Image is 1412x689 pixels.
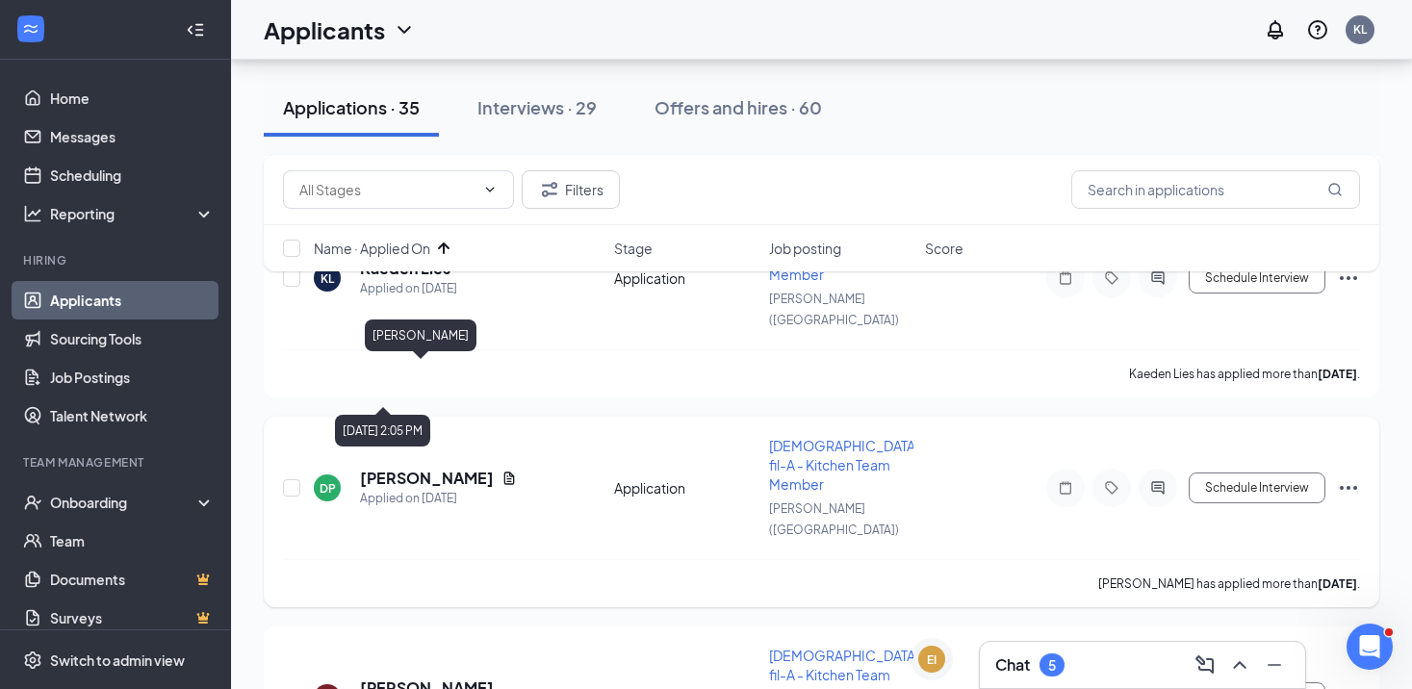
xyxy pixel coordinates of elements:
h3: Chat [995,654,1030,676]
svg: Filter [538,178,561,201]
svg: WorkstreamLogo [21,19,40,38]
svg: Notifications [1264,18,1287,41]
div: [PERSON_NAME] [365,319,476,351]
a: Applicants [50,281,215,319]
svg: Analysis [23,204,42,223]
div: Applied on [DATE] [360,489,517,508]
a: DocumentsCrown [50,560,215,599]
a: Sourcing Tools [50,319,215,358]
span: Stage [614,239,653,258]
svg: QuestionInfo [1306,18,1329,41]
div: Offers and hires · 60 [655,95,822,119]
a: Scheduling [50,156,215,194]
a: Home [50,79,215,117]
b: [DATE] [1318,367,1357,381]
button: Minimize [1259,650,1290,680]
svg: Settings [23,651,42,670]
p: Kaeden Lies has applied more than . [1129,366,1360,382]
svg: Tag [1100,480,1123,496]
button: ComposeMessage [1190,650,1220,680]
iframe: Intercom live chat [1347,624,1393,670]
input: All Stages [299,179,475,200]
span: Name · Applied On [314,239,430,258]
div: Onboarding [50,493,198,512]
b: [DATE] [1318,576,1357,591]
span: Score [925,239,963,258]
button: Schedule Interview [1189,472,1325,503]
a: SurveysCrown [50,599,215,637]
div: Switch to admin view [50,651,185,670]
button: ChevronUp [1224,650,1255,680]
svg: ActiveChat [1146,480,1169,496]
svg: Minimize [1263,653,1286,676]
svg: ChevronUp [1228,653,1251,676]
div: [DATE] 2:05 PM [335,415,430,447]
a: Job Postings [50,358,215,396]
div: Applications · 35 [283,95,420,119]
a: Talent Network [50,396,215,435]
span: [PERSON_NAME] ([GEOGRAPHIC_DATA]) [769,292,899,327]
div: Hiring [23,252,211,268]
h1: Applicants [264,13,385,46]
span: [PERSON_NAME] ([GEOGRAPHIC_DATA]) [769,501,899,537]
span: [DEMOGRAPHIC_DATA]-fil-A - Kitchen Team Member [769,437,926,493]
div: Team Management [23,454,211,471]
a: Team [50,522,215,560]
div: 5 [1048,657,1056,674]
span: Job posting [769,239,841,258]
button: Filter Filters [522,170,620,209]
div: DP [320,480,336,497]
p: [PERSON_NAME] has applied more than . [1098,575,1360,592]
div: KL [1353,21,1367,38]
svg: ComposeMessage [1194,653,1217,676]
div: EI [927,651,937,668]
svg: ChevronDown [482,182,498,197]
svg: UserCheck [23,493,42,512]
svg: Collapse [186,20,205,39]
a: Messages [50,117,215,156]
svg: MagnifyingGlass [1327,182,1343,197]
svg: ChevronDown [393,18,416,41]
svg: Note [1054,480,1077,496]
h5: [PERSON_NAME] [360,468,494,489]
svg: ArrowUp [432,237,455,260]
div: Application [614,478,758,498]
div: Interviews · 29 [477,95,597,119]
svg: Document [501,471,517,486]
svg: Ellipses [1337,476,1360,499]
div: Reporting [50,204,216,223]
input: Search in applications [1071,170,1360,209]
